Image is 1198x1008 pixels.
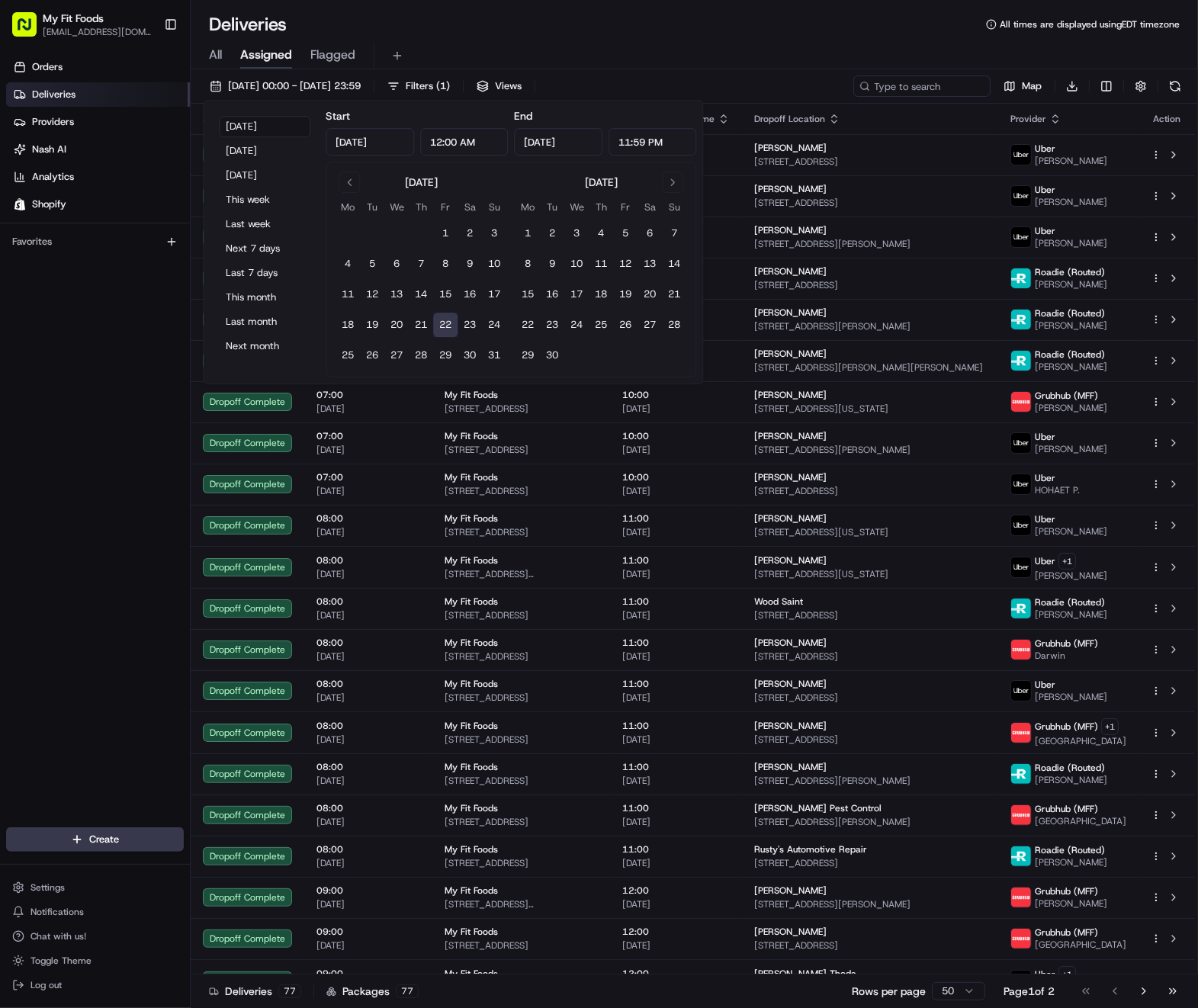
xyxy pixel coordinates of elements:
button: +1 [1058,553,1076,570]
button: My Fit Foods[EMAIL_ADDRESS][DOMAIN_NAME] [6,6,158,43]
span: Grubhub (MFF) [1035,637,1098,650]
a: Nash AI [6,137,190,162]
span: Assigned [240,46,292,64]
img: uber-new-logo.jpeg [1011,681,1031,701]
span: [PERSON_NAME] [1035,691,1107,703]
button: 25 [336,343,360,368]
th: Monday [515,199,540,215]
span: [STREET_ADDRESS][US_STATE] [754,568,986,580]
img: 5e692f75ce7d37001a5d71f1 [1011,805,1031,825]
a: 📗Knowledge Base [9,293,123,320]
button: Last week [219,213,310,235]
button: 28 [662,313,686,337]
button: This month [219,287,310,308]
span: [PERSON_NAME] [754,512,827,525]
span: My Fit Foods [445,471,498,483]
span: 11:00 [622,637,730,649]
th: Saturday [458,199,482,215]
th: Wednesday [564,199,589,215]
button: 9 [458,252,482,276]
input: Time [420,128,509,156]
button: Log out [6,974,184,996]
th: Tuesday [540,199,564,215]
button: 1 [515,221,540,246]
div: We're available if you need us! [69,160,210,172]
button: Refresh [1164,75,1186,97]
button: Create [6,827,184,852]
span: Uber [1035,472,1055,484]
span: 08:00 [316,512,420,525]
button: See all [236,194,278,213]
button: Start new chat [259,149,278,168]
span: [STREET_ADDRESS][US_STATE] [754,403,986,415]
div: Start new chat [69,145,250,160]
a: Providers [6,110,190,134]
button: Next 7 days [219,238,310,259]
span: HOHAET P. [1035,484,1080,496]
span: Analytics [32,170,74,184]
button: 27 [638,313,662,337]
span: 08:00 [316,637,420,649]
img: uber-new-logo.jpeg [1011,557,1031,577]
button: 19 [360,313,384,337]
button: Settings [6,877,184,898]
div: 💻 [129,300,141,313]
img: uber-new-logo.jpeg [1011,433,1031,453]
span: My Fit Foods [445,678,498,690]
span: [DATE] [622,403,730,415]
img: roadie-logo-v2.jpg [1011,310,1031,329]
button: Filters(1) [381,75,457,97]
img: Shopify logo [14,198,26,210]
span: Roadie (Routed) [1035,348,1105,361]
span: [DATE] [316,526,420,538]
button: Go to next month [662,172,683,193]
button: 4 [589,221,613,246]
span: [STREET_ADDRESS] [754,650,986,663]
button: 18 [589,282,613,307]
span: [STREET_ADDRESS][PERSON_NAME] [754,320,986,332]
span: Provider [1010,113,1046,125]
span: My Fit Foods [445,720,498,732]
button: [DATE] [219,116,310,137]
div: Action [1151,113,1183,125]
button: 22 [515,313,540,337]
input: Type to search [853,75,991,97]
span: [PERSON_NAME] [754,554,827,567]
span: [DATE] [316,403,420,415]
span: [PERSON_NAME] [754,265,827,278]
span: [DATE] 00:00 - [DATE] 23:59 [228,79,361,93]
th: Sunday [482,199,506,215]
span: [PERSON_NAME] [1035,443,1107,455]
button: [EMAIL_ADDRESS][DOMAIN_NAME] [43,26,152,38]
span: Settings [31,881,65,894]
span: [PERSON_NAME] [754,637,827,649]
button: 4 [336,252,360,276]
span: My Fit Foods [445,389,498,401]
button: 14 [662,252,686,276]
button: 9 [540,252,564,276]
span: 11:00 [622,720,730,732]
img: roadie-logo-v2.jpg [1011,351,1031,371]
span: 10:00 [622,471,730,483]
span: Flagged [310,46,355,64]
a: Deliveries [6,82,190,107]
span: [DATE] [316,609,420,621]
div: Favorites [6,230,184,254]
button: 20 [384,313,409,337]
span: [PERSON_NAME] [754,720,827,732]
span: 11:00 [622,595,730,608]
span: My Fit Foods [445,637,498,649]
button: Map [997,75,1049,97]
button: [DATE] [219,140,310,162]
img: 5e692f75ce7d37001a5d71f1 [1011,888,1031,907]
button: 5 [360,252,384,276]
button: 18 [336,313,360,337]
button: Chat with us! [6,926,184,947]
span: Uber [1035,555,1055,567]
span: 11:00 [622,678,730,690]
button: 27 [384,343,409,368]
span: Orders [32,60,63,74]
span: [PERSON_NAME] [754,183,827,195]
button: Notifications [6,901,184,923]
button: 22 [433,313,458,337]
